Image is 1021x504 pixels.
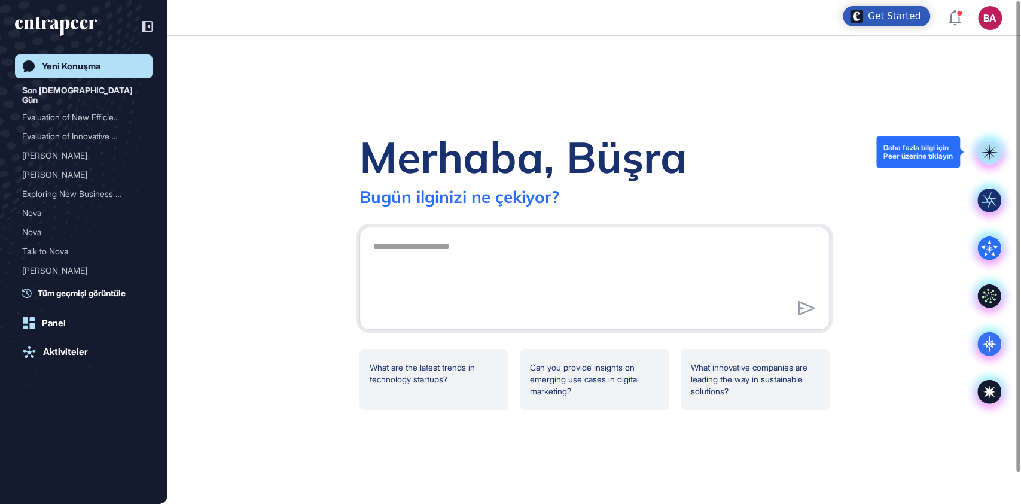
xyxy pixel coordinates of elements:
div: Tracy [22,261,145,280]
div: What are the latest trends in technology startups? [359,349,508,410]
div: Tracy [22,165,145,184]
button: BA [978,6,1002,30]
div: Nova [22,204,145,223]
a: Yeni Konuşma [15,54,153,78]
div: Talk to Nova [22,242,136,261]
div: [PERSON_NAME] [22,165,136,184]
div: Aktiviteler [43,347,88,357]
div: [PERSON_NAME] [22,261,136,280]
div: Get Started [868,10,921,22]
div: Daha fazla bilgi için Peer üzerine tıklayın [883,144,953,160]
div: Son [DEMOGRAPHIC_DATA] Gün [22,83,145,108]
div: Nash [22,146,145,165]
a: Tüm geçmişi görüntüle [22,287,153,299]
div: Evaluation of Innovative Business Outsourcing Models Used by Corporates in the Last Twelve Months [22,127,145,146]
div: entrapeer-logo [15,17,97,36]
div: Evaluation of Innovative ... [22,127,136,146]
div: Exploring New Business Op... [22,184,136,204]
a: Aktiviteler [15,340,153,364]
div: Evaluation of New Efficiency and Digitalization Best Practices in the Contact Center Sector Over ... [22,108,145,127]
div: Yeni Konuşma [42,61,100,72]
div: Nova [22,204,136,223]
div: Nova [22,223,145,242]
img: launcher-image-alternative-text [850,10,863,23]
div: [PERSON_NAME] [22,146,136,165]
div: Nova [22,223,136,242]
div: Evaluation of New Efficie... [22,108,136,127]
span: Tüm geçmişi görüntüle [38,287,126,299]
div: Merhaba, Büşra [359,130,687,184]
div: Open Get Started checklist [843,6,930,26]
div: Panel [42,318,66,329]
div: Exploring New Business Opportunities and Trends in the Call Center Sector for the Next Five Years [22,184,145,204]
div: Talk to Nova [22,242,145,261]
a: Panel [15,311,153,335]
div: Bugün ilginizi ne çekiyor? [359,186,559,207]
div: Can you provide insights on emerging use cases in digital marketing? [520,349,669,410]
div: What innovative companies are leading the way in sustainable solutions? [681,349,830,410]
